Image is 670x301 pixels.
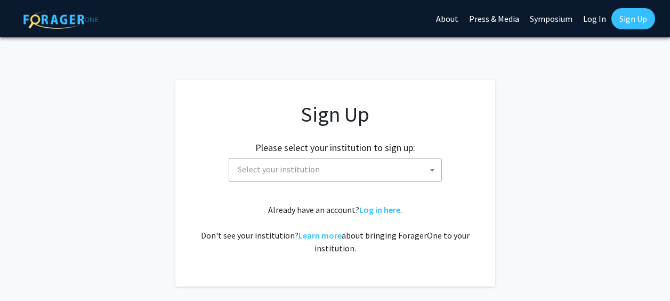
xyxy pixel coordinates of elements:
h1: Sign Up [197,101,474,127]
span: Select your institution [229,158,442,182]
a: Sign Up [611,8,655,29]
span: Select your institution [233,159,441,180]
a: Log in here [359,204,400,215]
h2: Please select your institution to sign up: [255,142,415,154]
a: Learn more about bringing ForagerOne to your institution [298,230,342,241]
div: Already have an account? . Don't see your institution? about bringing ForagerOne to your institut... [197,203,474,255]
span: Select your institution [238,164,320,175]
img: ForagerOne Logo [23,10,98,29]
